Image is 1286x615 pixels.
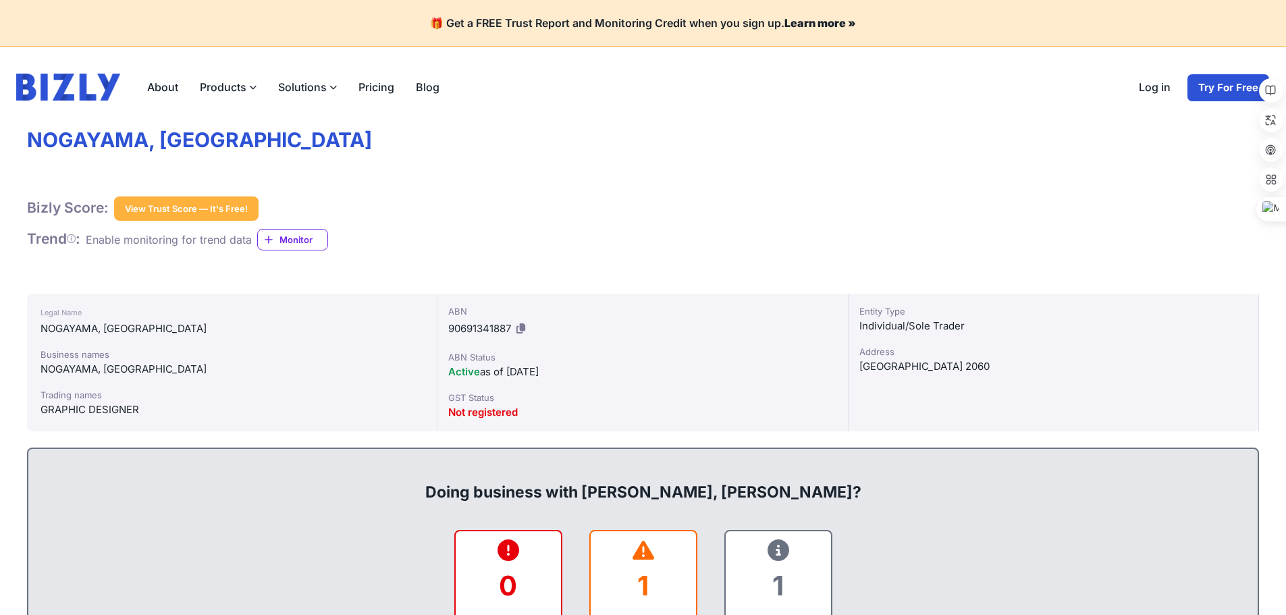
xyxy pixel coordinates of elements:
[466,558,550,613] div: 0
[448,406,518,419] span: Not registered
[448,322,511,335] span: 90691341887
[784,16,856,30] a: Learn more »
[41,361,423,377] div: NOGAYAMA, [GEOGRAPHIC_DATA]
[601,558,685,613] div: 1
[736,558,820,613] div: 1
[27,199,109,217] h1: Bizly Score:
[448,350,836,364] div: ABN Status
[267,74,348,101] label: Solutions
[41,402,423,418] div: GRAPHIC DESIGNER
[405,74,450,101] a: Blog
[1187,74,1270,102] a: Try For Free
[16,16,1270,30] h4: 🎁 Get a FREE Trust Report and Monitoring Credit when you sign up.
[41,388,423,402] div: Trading names
[448,365,480,378] span: Active
[448,304,836,318] div: ABN
[859,345,1248,358] div: Address
[859,318,1248,334] div: Individual/Sole Trader
[348,74,405,101] a: Pricing
[257,229,328,250] a: Monitor
[86,232,252,248] div: Enable monitoring for trend data
[114,196,259,221] button: View Trust Score — It's Free!
[859,358,1248,375] div: [GEOGRAPHIC_DATA] 2060
[136,74,189,101] a: About
[279,233,327,246] span: Monitor
[448,364,836,380] div: as of [DATE]
[1128,74,1181,102] a: Log in
[448,391,836,404] div: GST Status
[42,460,1244,503] div: Doing business with [PERSON_NAME], [PERSON_NAME]?
[27,128,1259,153] h1: NOGAYAMA, [GEOGRAPHIC_DATA]
[189,74,267,101] label: Products
[16,74,120,101] img: bizly_logo.svg
[27,230,80,247] span: Trend :
[859,304,1248,318] div: Entity Type
[41,321,423,337] div: NOGAYAMA, [GEOGRAPHIC_DATA]
[41,348,423,361] div: Business names
[41,304,423,321] div: Legal Name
